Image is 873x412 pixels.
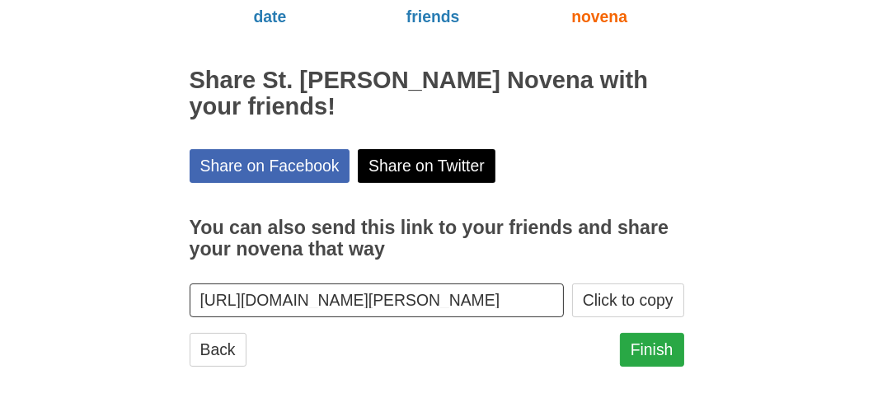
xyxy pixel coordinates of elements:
a: Share on Facebook [190,149,350,183]
a: Finish [620,333,684,367]
h3: You can also send this link to your friends and share your novena that way [190,218,684,260]
a: Back [190,333,246,367]
h2: Share St. [PERSON_NAME] Novena with your friends! [190,68,684,120]
a: Share on Twitter [358,149,495,183]
button: Click to copy [572,283,684,317]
